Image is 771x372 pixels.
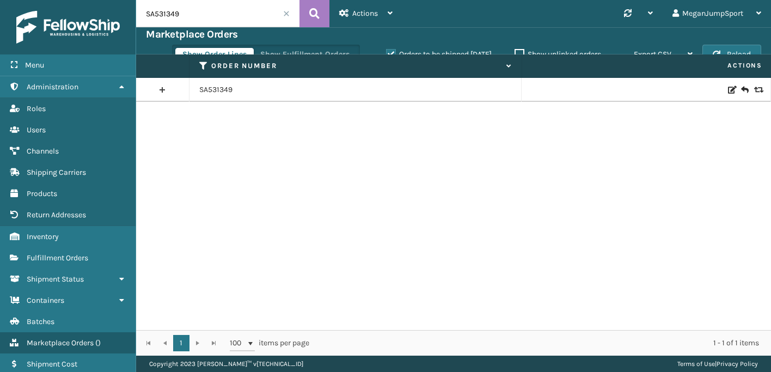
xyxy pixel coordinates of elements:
span: Shipment Cost [27,359,77,369]
span: Shipping Carriers [27,168,86,177]
a: SA531349 [199,84,232,95]
a: 1 [173,335,189,351]
span: Containers [27,296,64,305]
span: 100 [230,338,246,349]
button: Show Fulfillment Orders [253,48,357,61]
span: Return Addresses [27,210,86,219]
div: | [677,356,758,372]
a: Terms of Use [677,360,715,368]
i: Edit [728,86,735,94]
span: Products [27,189,57,198]
span: Shipment Status [27,275,84,284]
i: Create Return Label [741,84,748,95]
span: Fulfillment Orders [27,253,88,263]
a: Privacy Policy [717,360,758,368]
span: Users [27,125,46,135]
div: 1 - 1 of 1 items [325,338,759,349]
span: ( ) [95,338,101,347]
span: Roles [27,104,46,113]
label: Order Number [211,61,501,71]
span: Administration [27,82,78,92]
span: Batches [27,317,54,326]
span: Export CSV [634,50,671,59]
i: Replace [754,86,761,94]
span: items per page [230,335,309,351]
label: Show unlinked orders [515,50,601,59]
span: Actions [525,57,769,75]
span: Menu [25,60,44,70]
label: Orders to be shipped [DATE] [386,50,492,59]
span: Inventory [27,232,59,241]
span: Channels [27,147,59,156]
button: Reload [702,45,761,64]
button: Show Order Lines [175,48,254,61]
span: Actions [352,9,378,18]
h3: Marketplace Orders [146,28,237,41]
span: Marketplace Orders [27,338,94,347]
img: logo [16,11,120,44]
p: Copyright 2023 [PERSON_NAME]™ v [TECHNICAL_ID] [149,356,303,372]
